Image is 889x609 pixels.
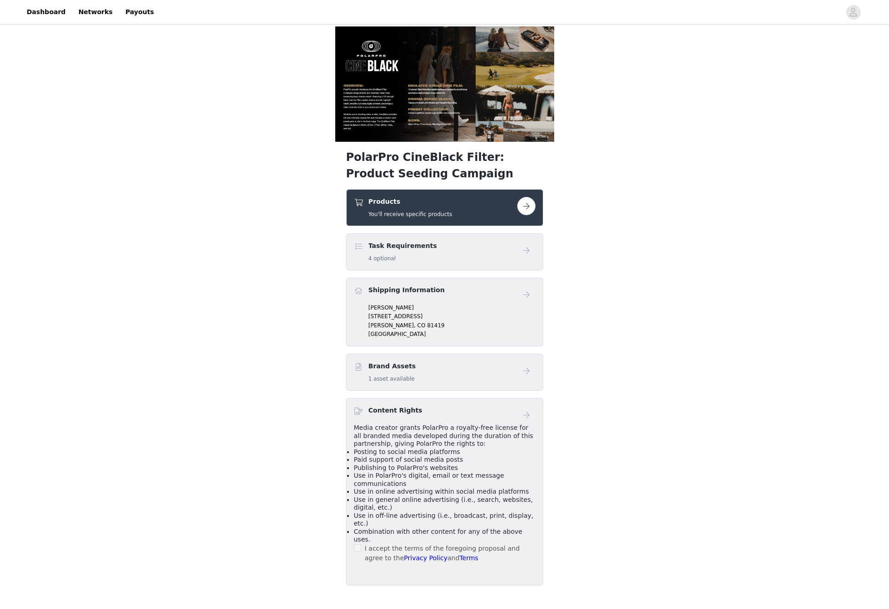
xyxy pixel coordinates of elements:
a: Networks [73,2,118,22]
span: Posting to social media platforms [354,448,460,455]
div: Task Requirements [346,233,543,270]
a: Privacy Policy [404,554,447,562]
h1: PolarPro CineBlack Filter: Product Seeding Campaign [346,149,543,182]
h4: Brand Assets [369,361,416,371]
a: Terms [459,554,478,562]
span: 81419 [427,322,444,329]
span: Use in off-line advertising (i.e., broadcast, print, display, etc.) [354,512,534,527]
div: avatar [849,5,858,20]
p: [STREET_ADDRESS] [369,312,535,320]
span: Combination with other content for any of the above uses. [354,528,523,543]
span: Use in online advertising within social media platforms [354,488,529,495]
span: Paid support of social media posts [354,456,463,463]
h4: Content Rights [369,406,422,415]
p: [PERSON_NAME] [369,304,535,312]
span: Media creator grants PolarPro a royalty-free license for all branded media developed during the d... [354,424,533,447]
p: I accept the terms of the foregoing proposal and agree to the and [365,544,535,563]
h4: Task Requirements [369,241,437,251]
div: Brand Assets [346,354,543,391]
span: Use in PolarPro's digital, email or text message communications [354,472,504,487]
h5: 4 optional [369,254,437,263]
p: [GEOGRAPHIC_DATA] [369,330,535,338]
div: Shipping Information [346,278,543,346]
a: Dashboard [21,2,71,22]
h5: You'll receive specific products [369,210,452,218]
span: Use in general online advertising (i.e., search, websites, digital, etc.) [354,496,533,511]
h4: Products [369,197,452,206]
a: Payouts [120,2,160,22]
img: campaign image [335,26,554,142]
h4: Shipping Information [369,285,445,295]
div: Products [346,189,543,226]
span: [PERSON_NAME], [369,322,416,329]
span: Publishing to PolarPro's websites [354,464,458,471]
div: Content Rights [346,398,543,585]
h5: 1 asset available [369,375,416,383]
span: CO [417,322,426,329]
